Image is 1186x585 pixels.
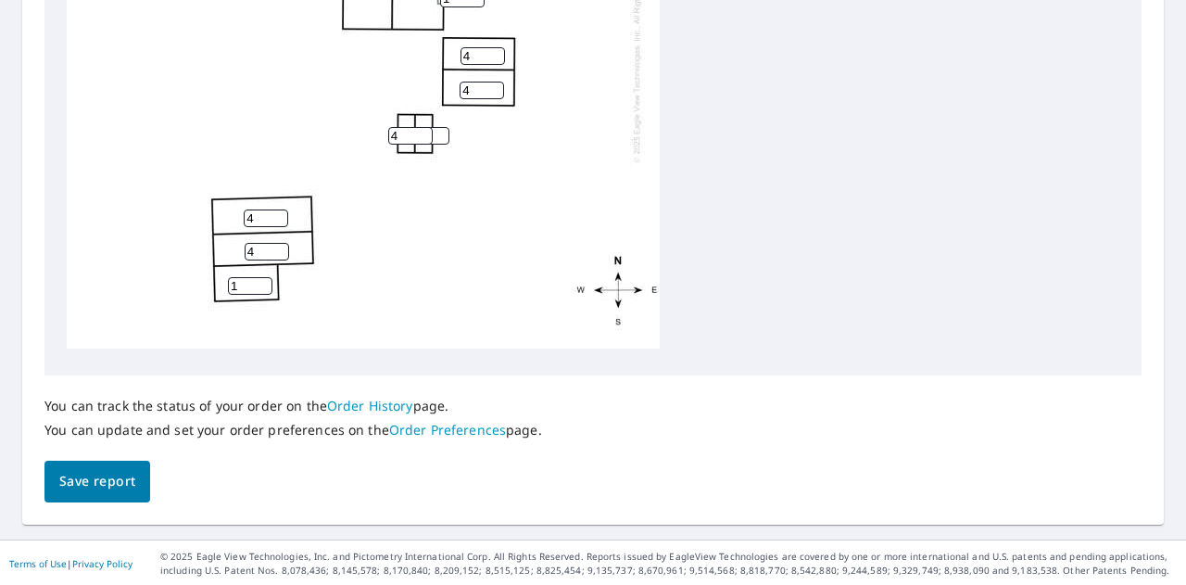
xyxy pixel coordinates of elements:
p: © 2025 Eagle View Technologies, Inc. and Pictometry International Corp. All Rights Reserved. Repo... [160,550,1177,578]
a: Terms of Use [9,557,67,570]
a: Order Preferences [389,421,506,439]
p: You can track the status of your order on the page. [44,398,542,414]
p: | [9,558,132,569]
span: Save report [59,470,135,493]
button: Save report [44,461,150,502]
a: Order History [327,397,413,414]
p: You can update and set your order preferences on the page. [44,422,542,439]
a: Privacy Policy [72,557,132,570]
